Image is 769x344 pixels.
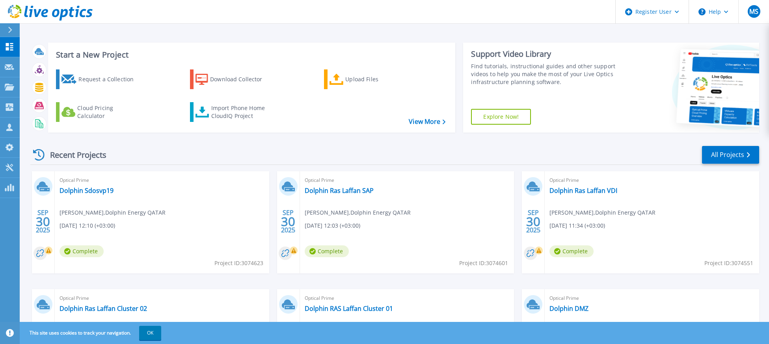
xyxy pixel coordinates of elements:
a: Dolphin DMZ [549,305,588,312]
a: Download Collector [190,69,278,89]
div: Support Video Library [471,49,622,59]
span: 30 [526,218,540,225]
span: 30 [36,218,50,225]
span: [DATE] 12:10 (+03:00) [60,221,115,230]
span: Complete [305,245,349,257]
a: Dolphin Sdosvp19 [60,187,114,194]
a: View More [409,118,445,125]
span: MS [749,8,758,15]
div: Request a Collection [78,71,142,87]
a: Dolphin RAS Laffan Cluster 01 [305,305,393,312]
span: Project ID: 3074551 [704,259,753,267]
div: SEP 2025 [281,207,296,236]
a: Cloud Pricing Calculator [56,102,144,122]
a: Dolphin Ras Laffan SAP [305,187,374,194]
a: Dolphin Ras Laffan VDI [549,187,617,194]
a: Upload Files [324,69,412,89]
a: Dolphin Ras Laffan Cluster 02 [60,305,147,312]
span: Complete [549,245,594,257]
div: Find tutorials, instructional guides and other support videos to help you make the most of your L... [471,62,622,86]
span: [DATE] 11:34 (+03:00) [549,221,605,230]
span: Optical Prime [305,294,510,303]
a: All Projects [702,146,759,164]
span: Optical Prime [60,294,264,303]
a: Request a Collection [56,69,144,89]
span: This site uses cookies to track your navigation. [22,326,161,340]
div: Download Collector [210,71,273,87]
span: Project ID: 3074623 [214,259,263,267]
span: 30 [281,218,295,225]
span: [PERSON_NAME] , Dolphin Energy QATAR [60,208,166,217]
span: Optical Prime [549,294,754,303]
div: Import Phone Home CloudIQ Project [211,104,273,120]
span: Optical Prime [305,176,510,185]
span: Optical Prime [60,176,264,185]
button: OK [139,326,161,340]
div: SEP 2025 [35,207,50,236]
h3: Start a New Project [56,50,445,59]
div: SEP 2025 [526,207,541,236]
span: Optical Prime [549,176,754,185]
div: Cloud Pricing Calculator [77,104,140,120]
span: [PERSON_NAME] , Dolphin Energy QATAR [305,208,411,217]
span: [DATE] 12:03 (+03:00) [305,221,360,230]
div: Upload Files [345,71,408,87]
div: Recent Projects [30,145,117,165]
a: Explore Now! [471,109,531,125]
span: Project ID: 3074601 [459,259,508,267]
span: Complete [60,245,104,257]
span: [PERSON_NAME] , Dolphin Energy QATAR [549,208,655,217]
